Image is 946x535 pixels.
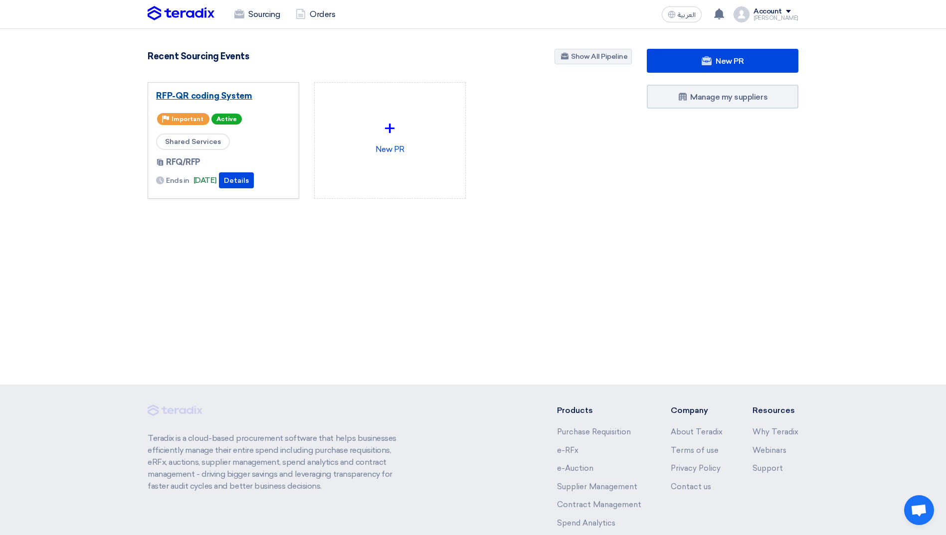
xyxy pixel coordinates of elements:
a: Privacy Policy [671,464,721,473]
span: العربية [678,11,696,18]
span: RFQ/RFP [166,156,200,168]
div: + [323,114,457,143]
button: Details [219,172,254,188]
a: Contract Management [557,500,641,509]
div: New PR [323,91,457,178]
div: [PERSON_NAME] [754,15,798,21]
a: Orders [288,3,343,25]
a: Contact us [671,482,711,491]
h4: Recent Sourcing Events [148,51,249,62]
p: Teradix is a cloud-based procurement software that helps businesses efficiently manage their enti... [148,432,408,492]
a: Manage my suppliers [647,85,798,109]
a: Why Teradix [753,427,798,436]
a: Spend Analytics [557,519,615,528]
li: Resources [753,404,798,416]
a: Support [753,464,783,473]
a: Supplier Management [557,482,637,491]
a: About Teradix [671,427,723,436]
a: Purchase Requisition [557,427,631,436]
a: e-Auction [557,464,593,473]
a: Show All Pipeline [555,49,632,64]
span: Important [172,116,203,123]
a: RFP-QR coding System [156,91,291,101]
a: Sourcing [226,3,288,25]
span: Shared Services [156,134,230,150]
div: Account [754,7,782,16]
span: [DATE] [193,175,217,186]
span: Ends in [166,175,189,186]
li: Company [671,404,723,416]
li: Products [557,404,641,416]
img: profile_test.png [734,6,750,22]
a: Webinars [753,446,786,455]
button: العربية [662,6,702,22]
span: New PR [716,56,744,66]
span: Active [211,114,242,125]
img: Teradix logo [148,6,214,21]
div: Open chat [904,495,934,525]
a: Terms of use [671,446,719,455]
a: e-RFx [557,446,578,455]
